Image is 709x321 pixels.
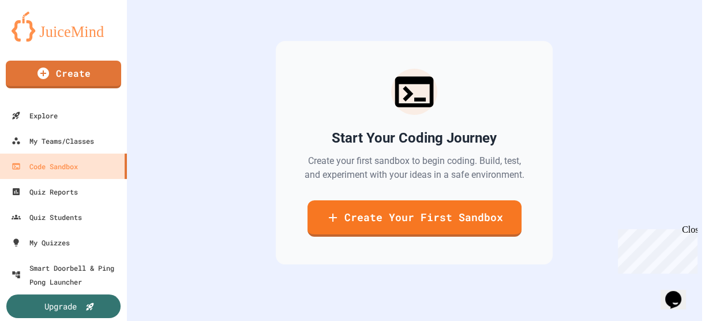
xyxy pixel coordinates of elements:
div: My Quizzes [12,236,70,249]
p: Create your first sandbox to begin coding. Build, test, and experiment with your ideas in a safe ... [303,154,525,182]
div: Code Sandbox [12,159,78,173]
div: Chat with us now!Close [5,5,80,73]
div: Quiz Reports [12,185,78,199]
div: My Teams/Classes [12,134,94,148]
div: Quiz Students [12,210,82,224]
h2: Start Your Coding Journey [332,129,497,147]
div: Upgrade [44,300,77,312]
iframe: chat widget [613,225,697,274]
iframe: chat widget [661,275,697,309]
a: Create Your First Sandbox [307,200,522,237]
div: Smart Doorbell & Ping Pong Launcher [12,261,122,289]
img: logo-orange.svg [12,12,115,42]
div: Explore [12,109,58,122]
a: Create [6,61,121,88]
